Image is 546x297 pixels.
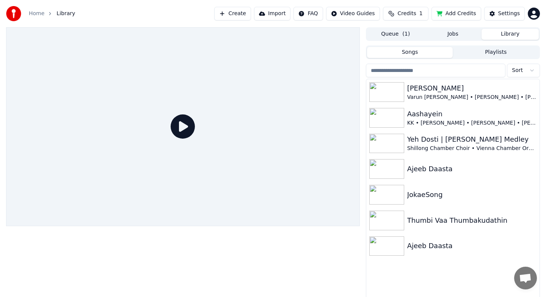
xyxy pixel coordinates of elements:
[407,164,537,174] div: Ajeeb Daasta
[407,109,537,119] div: Aashayein
[56,10,75,17] span: Library
[383,7,428,20] button: Credits1
[293,7,323,20] button: FAQ
[407,83,537,94] div: [PERSON_NAME]
[498,10,520,17] div: Settings
[431,7,481,20] button: Add Credits
[407,215,537,226] div: Thumbi Vaa Thumbakudathin
[419,10,423,17] span: 1
[254,7,290,20] button: Import
[29,10,44,17] a: Home
[402,30,410,38] span: ( 1 )
[29,10,75,17] nav: breadcrumb
[367,47,453,58] button: Songs
[397,10,416,17] span: Credits
[514,267,537,289] div: Open chat
[6,6,21,21] img: youka
[407,119,537,127] div: KK • [PERSON_NAME] • [PERSON_NAME] • [PERSON_NAME]
[484,7,525,20] button: Settings
[214,7,251,20] button: Create
[453,47,539,58] button: Playlists
[424,29,482,40] button: Jobs
[407,241,537,251] div: Ajeeb Daasta
[367,29,424,40] button: Queue
[407,189,537,200] div: JokaeSong
[407,145,537,152] div: Shillong Chamber Choir • Vienna Chamber Orchestra
[326,7,380,20] button: Video Guides
[407,94,537,101] div: Varun [PERSON_NAME] • [PERSON_NAME] • [PERSON_NAME]
[512,67,523,74] span: Sort
[407,134,537,145] div: Yeh Dosti | [PERSON_NAME] Medley
[482,29,539,40] button: Library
